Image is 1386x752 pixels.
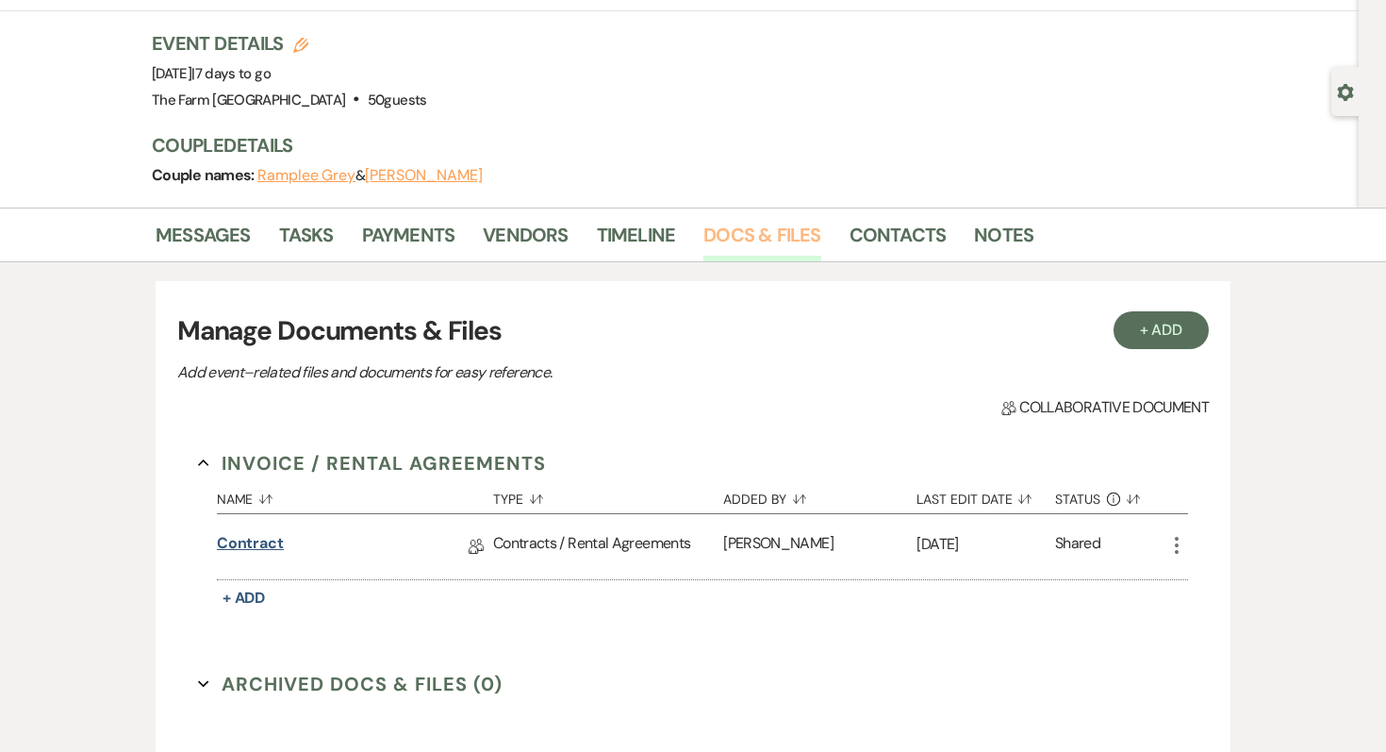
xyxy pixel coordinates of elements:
span: | [191,64,271,83]
a: Payments [362,220,455,261]
div: [PERSON_NAME] [723,514,916,579]
span: [DATE] [152,64,271,83]
button: Type [493,477,723,513]
button: Last Edit Date [916,477,1055,513]
a: Messages [156,220,251,261]
a: Docs & Files [703,220,820,261]
button: + Add [1114,311,1210,349]
h3: Event Details [152,30,427,57]
h3: Couple Details [152,132,1208,159]
span: Status [1055,493,1100,506]
a: Tasks [279,220,334,261]
button: Status [1055,477,1165,513]
div: Shared [1055,532,1100,561]
a: Contract [217,532,284,561]
span: + Add [223,588,266,608]
button: Open lead details [1337,82,1354,100]
span: 7 days to go [195,64,271,83]
a: Vendors [483,220,568,261]
p: [DATE] [916,532,1055,557]
a: Notes [974,220,1033,261]
span: 50 guests [368,91,427,109]
button: Archived Docs & Files (0) [198,670,503,698]
button: + Add [217,585,272,611]
span: & [257,166,482,185]
h3: Manage Documents & Files [177,311,1209,351]
a: Timeline [597,220,676,261]
span: Collaborative document [1001,396,1209,419]
a: Contacts [850,220,947,261]
button: Invoice / Rental Agreements [198,449,546,477]
button: Added By [723,477,916,513]
p: Add event–related files and documents for easy reference. [177,360,837,385]
span: Couple names: [152,165,257,185]
div: Contracts / Rental Agreements [493,514,723,579]
button: Name [217,477,493,513]
button: [PERSON_NAME] [365,168,482,183]
button: Ramplee Grey [257,168,355,183]
span: The Farm [GEOGRAPHIC_DATA] [152,91,345,109]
